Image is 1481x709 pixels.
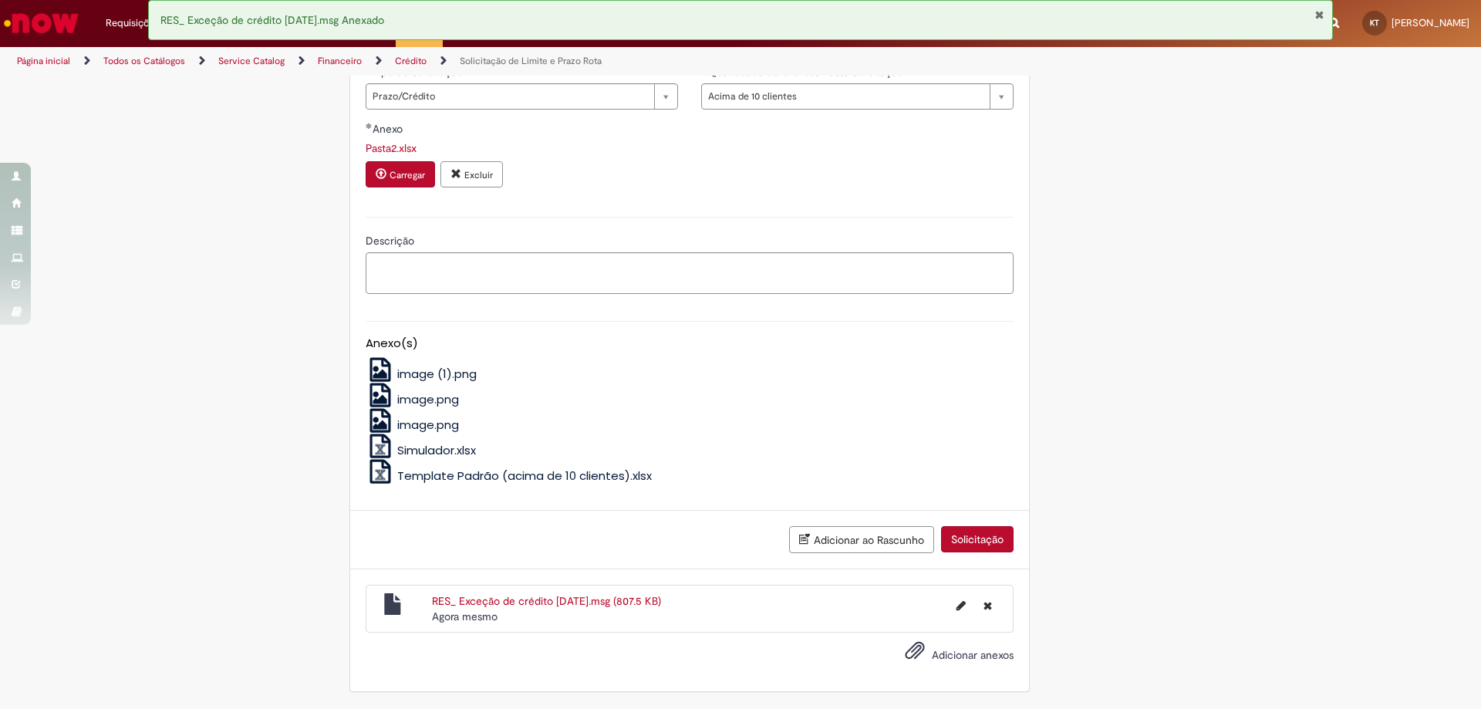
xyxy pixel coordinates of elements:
[432,594,661,608] a: RES_ Exceção de crédito [DATE].msg (807.5 KB)
[366,366,477,382] a: image (1).png
[708,65,906,79] span: Quantidade de clientes nessa solicitação
[12,47,976,76] ul: Trilhas de página
[464,169,493,181] small: Excluir
[932,648,1014,662] span: Adicionar anexos
[366,442,477,458] a: Simulador.xlsx
[373,65,466,79] span: Tipo de solicitação
[366,234,417,248] span: Descrição
[460,55,602,67] a: Solicitação de Limite e Prazo Rota
[366,417,460,433] a: image.png
[366,123,373,129] span: Obrigatório Preenchido
[366,161,435,187] button: Carregar anexo de Anexo Required
[366,391,460,407] a: image.png
[397,468,652,484] span: Template Padrão (acima de 10 clientes).xlsx
[397,417,459,433] span: image.png
[901,636,929,672] button: Adicionar anexos
[395,55,427,67] a: Crédito
[318,55,362,67] a: Financeiro
[366,468,653,484] a: Template Padrão (acima de 10 clientes).xlsx
[390,169,425,181] small: Carregar
[440,161,503,187] button: Excluir anexo Pasta2.xlsx
[2,8,81,39] img: ServiceNow
[373,84,646,109] span: Prazo/Crédito
[947,593,975,618] button: Editar nome de arquivo RES_ Exceção de crédito 20-08-2025.msg
[218,55,285,67] a: Service Catalog
[1314,8,1324,21] button: Fechar Notificação
[1392,16,1469,29] span: [PERSON_NAME]
[106,15,160,31] span: Requisições
[366,252,1014,294] textarea: Descrição
[17,55,70,67] a: Página inicial
[974,593,1001,618] button: Excluir RES_ Exceção de crédito 20-08-2025.msg
[373,122,406,136] span: Anexo
[160,13,384,27] span: RES_ Exceção de crédito [DATE].msg Anexado
[708,84,982,109] span: Acima de 10 clientes
[397,366,477,382] span: image (1).png
[103,55,185,67] a: Todos os Catálogos
[432,609,498,623] time: 29/08/2025 11:47:06
[1370,18,1379,28] span: KT
[366,337,1014,350] h5: Anexo(s)
[397,391,459,407] span: image.png
[941,526,1014,552] button: Solicitação
[397,442,476,458] span: Simulador.xlsx
[789,526,934,553] button: Adicionar ao Rascunho
[432,609,498,623] span: Agora mesmo
[366,141,417,155] a: Download de Pasta2.xlsx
